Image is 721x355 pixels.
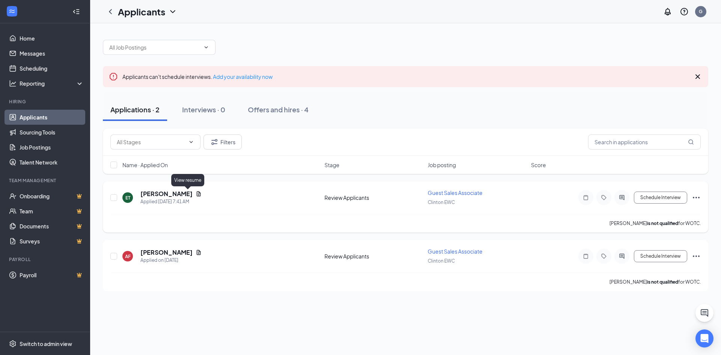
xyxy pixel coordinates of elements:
[599,253,608,259] svg: Tag
[20,340,72,347] div: Switch to admin view
[196,191,202,197] svg: Document
[20,46,84,61] a: Messages
[122,161,168,169] span: Name · Applied On
[581,253,590,259] svg: Note
[428,248,483,255] span: Guest Sales Associate
[617,253,626,259] svg: ActiveChat
[20,140,84,155] a: Job Postings
[700,308,709,317] svg: ChatActive
[9,177,82,184] div: Team Management
[140,190,193,198] h5: [PERSON_NAME]
[647,221,678,226] b: is not qualified
[117,138,185,146] input: All Stages
[106,7,115,16] svg: ChevronLeft
[20,155,84,170] a: Talent Network
[428,161,456,169] span: Job posting
[692,193,701,202] svg: Ellipses
[20,31,84,46] a: Home
[692,252,701,261] svg: Ellipses
[20,110,84,125] a: Applicants
[110,105,160,114] div: Applications · 2
[213,73,273,80] a: Add your availability now
[20,61,84,76] a: Scheduling
[617,195,626,201] svg: ActiveChat
[634,192,687,204] button: Schedule Interview
[581,195,590,201] svg: Note
[688,139,694,145] svg: MagnifyingGlass
[9,80,17,87] svg: Analysis
[531,161,546,169] span: Score
[20,189,84,204] a: OnboardingCrown
[428,189,483,196] span: Guest Sales Associate
[20,267,84,282] a: PayrollCrown
[125,253,131,260] div: AF
[109,72,118,81] svg: Error
[188,139,194,145] svg: ChevronDown
[248,105,309,114] div: Offers and hires · 4
[196,249,202,255] svg: Document
[168,7,177,16] svg: ChevronDown
[663,7,672,16] svg: Notifications
[609,220,701,227] p: [PERSON_NAME] for WOTC.
[8,8,16,15] svg: WorkstreamLogo
[182,105,225,114] div: Interviews · 0
[72,8,80,15] svg: Collapse
[599,195,608,201] svg: Tag
[118,5,165,18] h1: Applicants
[122,73,273,80] span: Applicants can't schedule interviews.
[9,98,82,105] div: Hiring
[140,198,202,205] div: Applied [DATE] 7:41 AM
[695,304,713,322] button: ChatActive
[140,248,193,257] h5: [PERSON_NAME]
[9,340,17,347] svg: Settings
[693,72,702,81] svg: Cross
[9,256,82,263] div: Payroll
[140,257,202,264] div: Applied on [DATE]
[20,234,84,249] a: SurveysCrown
[324,194,423,201] div: Review Applicants
[324,252,423,260] div: Review Applicants
[203,44,209,50] svg: ChevronDown
[428,199,455,205] span: Clinton EWC
[609,279,701,285] p: [PERSON_NAME] for WOTC.
[109,43,200,51] input: All Job Postings
[20,80,84,87] div: Reporting
[324,161,339,169] span: Stage
[647,279,678,285] b: is not qualified
[210,137,219,147] svg: Filter
[125,195,130,201] div: ET
[634,250,687,262] button: Schedule Interview
[588,134,701,150] input: Search in applications
[204,134,242,150] button: Filter Filters
[20,204,84,219] a: TeamCrown
[20,219,84,234] a: DocumentsCrown
[428,258,455,264] span: Clinton EWC
[699,8,703,15] div: G
[680,7,689,16] svg: QuestionInfo
[695,329,713,347] div: Open Intercom Messenger
[171,174,204,186] div: View resume
[20,125,84,140] a: Sourcing Tools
